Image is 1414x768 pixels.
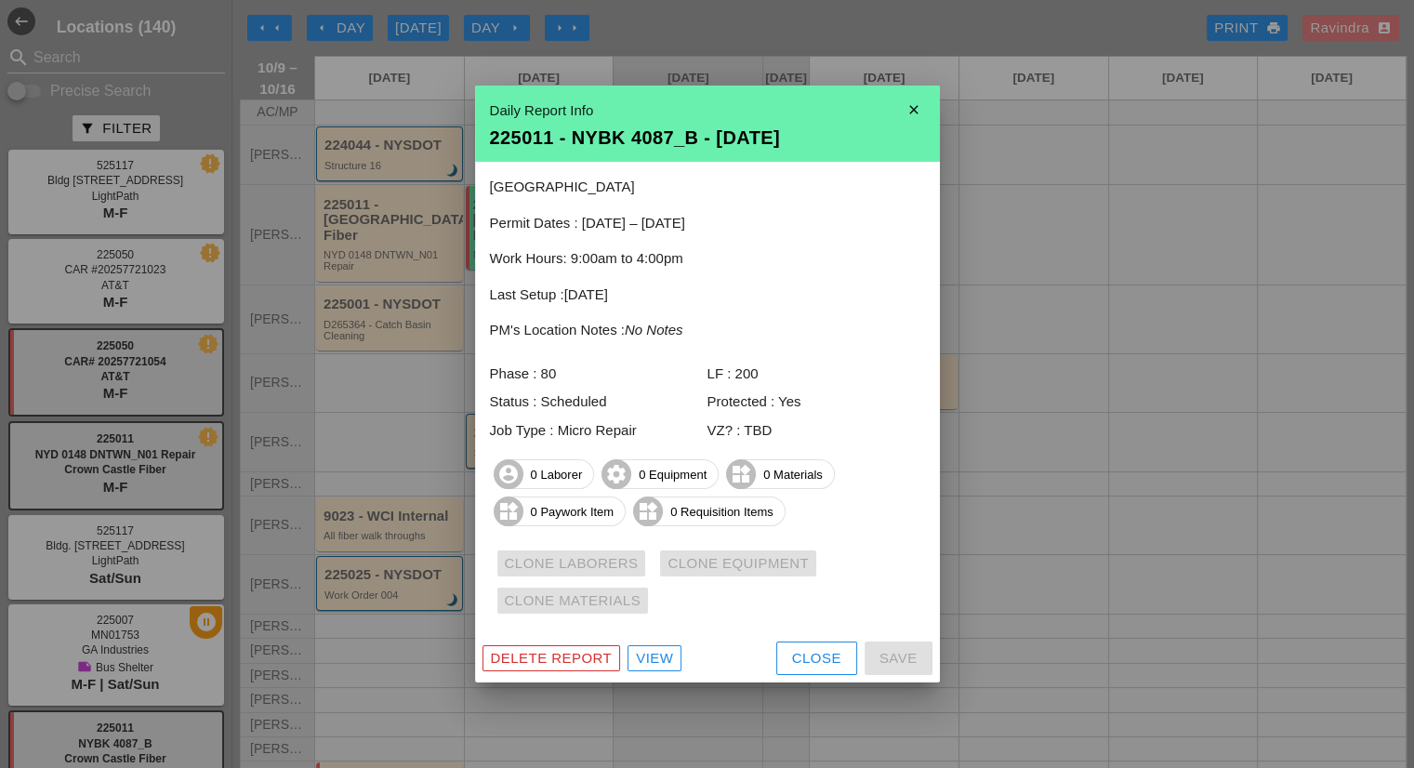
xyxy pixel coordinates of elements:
i: widgets [726,459,756,489]
p: Permit Dates : [DATE] – [DATE] [490,213,925,234]
span: 0 Requisition Items [634,497,785,526]
span: 0 Paywork Item [495,497,626,526]
div: VZ? : TBD [707,420,925,442]
span: 0 Laborer [495,459,594,489]
i: widgets [633,497,663,526]
div: LF : 200 [707,364,925,385]
p: [GEOGRAPHIC_DATA] [490,177,925,198]
p: Work Hours: 9:00am to 4:00pm [490,248,925,270]
div: Daily Report Info [490,100,925,122]
div: Status : Scheduled [490,391,707,413]
div: Job Type : Micro Repair [490,420,707,442]
i: close [895,91,932,128]
span: 0 Materials [727,459,834,489]
button: Close [776,642,857,675]
p: PM's Location Notes : [490,320,925,341]
span: 0 Equipment [602,459,718,489]
i: widgets [494,497,523,526]
p: Last Setup : [490,285,925,306]
div: View [636,648,673,669]
a: View [628,645,681,671]
i: settings [601,459,631,489]
div: Phase : 80 [490,364,707,385]
i: No Notes [625,322,683,338]
span: [DATE] [564,286,608,302]
div: Delete Report [491,648,613,669]
div: Close [792,648,841,669]
div: Protected : Yes [707,391,925,413]
div: 225011 - NYBK 4087_B - [DATE] [490,128,925,147]
button: Delete Report [482,645,621,671]
i: account_circle [494,459,523,489]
